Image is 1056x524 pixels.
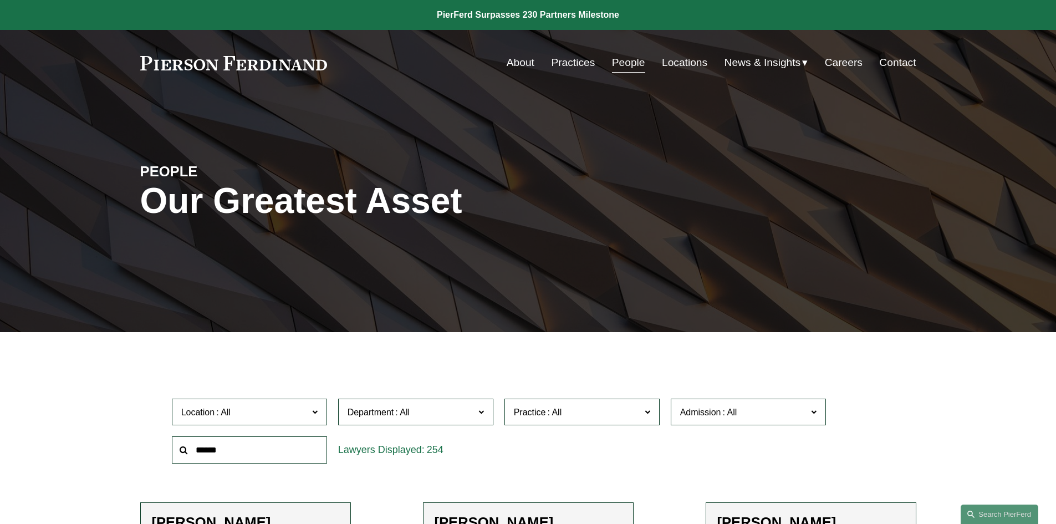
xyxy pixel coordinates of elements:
span: Admission [680,408,721,417]
a: About [507,52,534,73]
a: Locations [662,52,707,73]
h4: PEOPLE [140,162,334,180]
a: Contact [879,52,916,73]
span: Department [348,408,394,417]
a: Search this site [961,505,1038,524]
a: Practices [551,52,595,73]
a: Careers [825,52,863,73]
a: folder dropdown [725,52,808,73]
span: Location [181,408,215,417]
span: 254 [427,444,443,455]
a: People [612,52,645,73]
span: News & Insights [725,53,801,73]
h1: Our Greatest Asset [140,181,657,221]
span: Practice [514,408,546,417]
